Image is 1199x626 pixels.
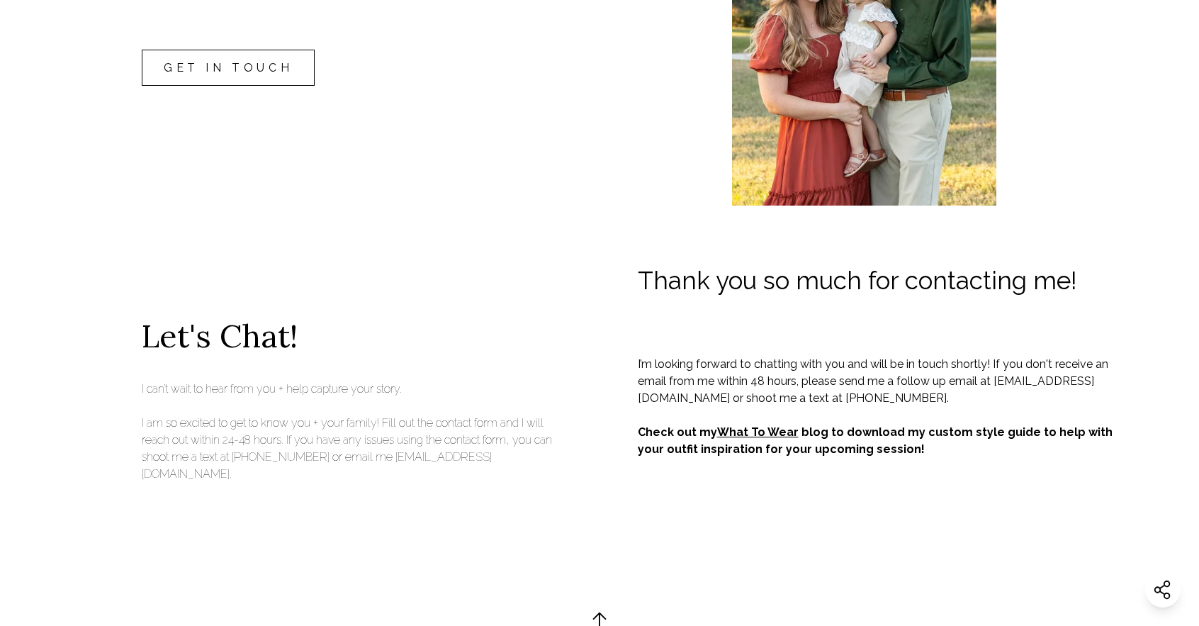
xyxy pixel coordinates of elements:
[717,425,801,439] a: What To Wear
[1145,572,1181,608] button: Share this website
[717,425,799,439] strong: What To Wear
[142,50,315,86] a: GET IN TOUCH
[638,425,717,439] strong: Check out my
[638,262,1128,300] h2: Thank you so much for contacting me!
[142,415,567,483] p: I am so excited to get to know you + your family! Fill out the contact form and I will reach out ...
[638,356,1128,407] p: I’m looking forward to chatting with you and will be in touch shortly! If you don't receive an em...
[142,381,567,398] p: I can’t wait to hear from you + help capture your story.
[638,425,1113,456] strong: blog to download my custom style guide to help with your outfit inspiration for your upcoming ses...
[142,312,567,360] p: Let's Chat!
